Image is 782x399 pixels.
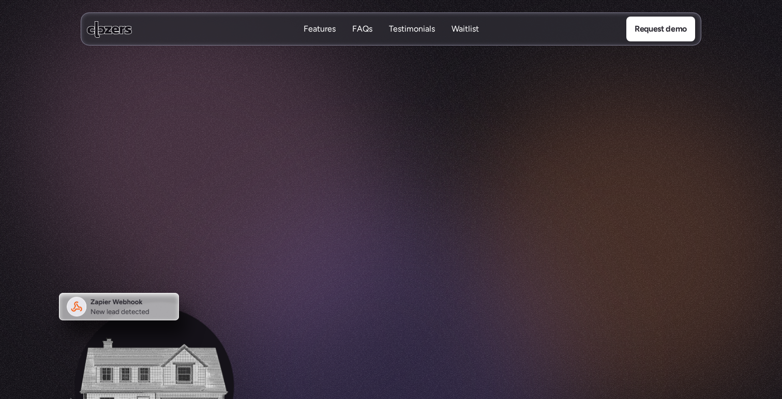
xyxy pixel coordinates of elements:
p: Request demo [635,22,687,36]
span: f [488,169,494,195]
span: d [463,169,474,195]
span: o [348,169,358,195]
span: n [430,169,440,195]
p: Book demo [416,212,458,226]
span: s [325,169,334,195]
span: . [555,169,559,195]
span: o [501,169,512,195]
span: s [538,169,547,195]
span: e [315,169,325,195]
span: t [270,166,277,191]
span: e [529,169,538,195]
span: n [453,169,463,195]
p: FAQs [352,35,372,46]
span: k [307,169,315,195]
span: h [251,164,261,189]
span: f [413,169,419,195]
span: r [512,169,518,195]
a: FAQsFAQs [352,23,372,35]
p: Waitlist [452,35,479,46]
span: A [223,164,235,189]
p: Waitlist [452,23,479,35]
span: i [384,169,388,195]
span: g [398,169,409,195]
a: TestimonialsTestimonials [389,23,435,35]
p: FAQs [352,23,372,35]
p: Testimonials [389,23,435,35]
span: e [478,169,488,195]
a: FeaturesFeatures [304,23,336,35]
span: u [420,169,430,195]
p: Testimonials [389,35,435,46]
p: Features [304,35,336,46]
a: Request demo [626,17,695,41]
span: c [338,169,348,195]
span: m [282,168,297,193]
span: m [358,169,373,195]
p: Features [304,23,336,35]
p: Watch video [330,212,376,226]
span: s [547,169,555,195]
span: n [388,169,398,195]
span: p [374,169,384,195]
h1: Meet Your Comping Co-pilot [251,86,532,163]
span: I [235,164,240,189]
span: a [297,169,306,195]
span: t [245,164,251,189]
span: t [518,169,524,195]
span: a [261,165,270,190]
span: f [495,169,501,195]
span: l [525,169,529,195]
a: Book demo [395,206,479,231]
span: a [444,169,453,195]
a: WaitlistWaitlist [452,23,479,35]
